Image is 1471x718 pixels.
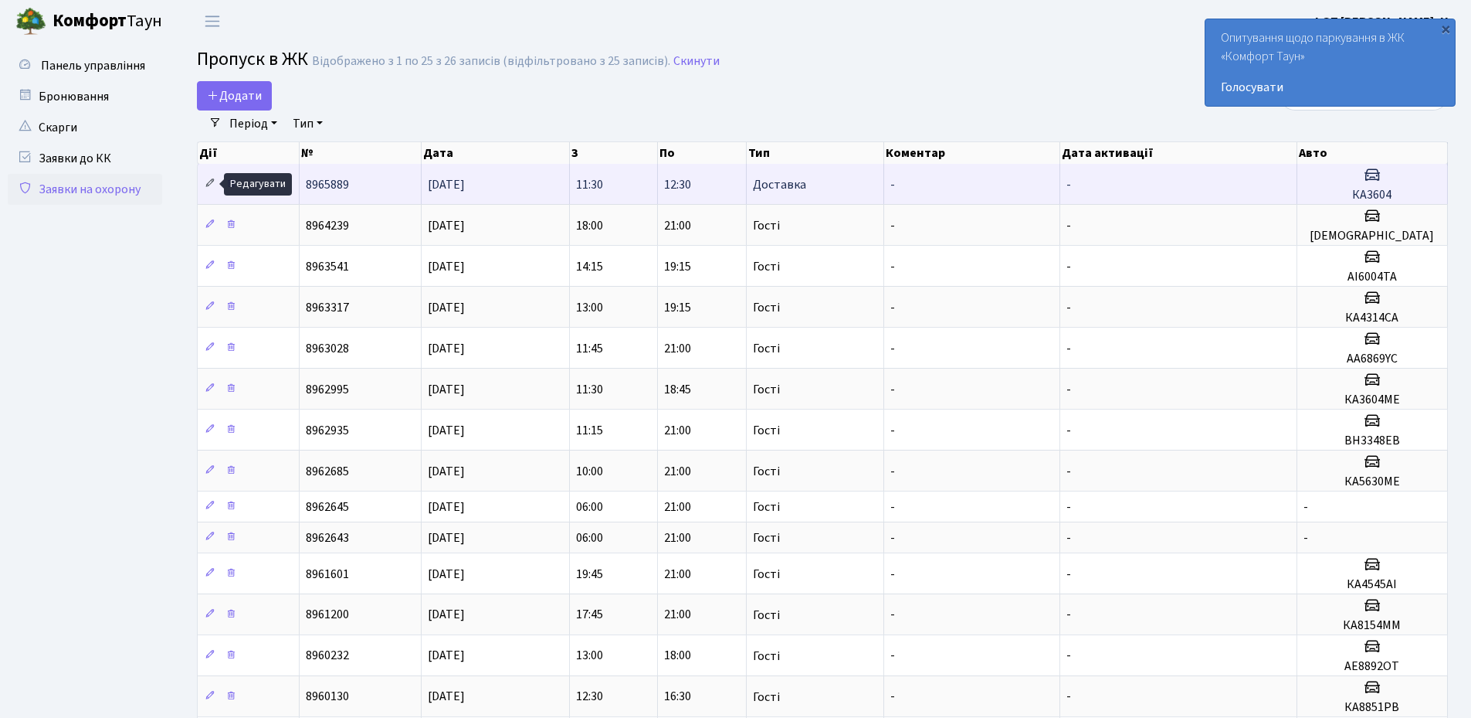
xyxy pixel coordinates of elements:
h5: КА5630МЕ [1303,475,1441,489]
span: 8962643 [306,529,349,546]
span: - [890,217,895,234]
span: 8960232 [306,648,349,665]
a: Період [223,111,283,137]
h5: АА6869YC [1303,352,1441,366]
a: Скинути [673,54,720,69]
span: Гості [753,260,780,273]
th: Авто [1297,142,1448,164]
div: Редагувати [224,173,292,196]
b: ФОП [PERSON_NAME]. Н. [1312,13,1452,30]
span: - [1303,499,1308,516]
span: 06:00 [576,529,603,546]
span: - [890,299,895,316]
span: - [890,648,895,665]
span: - [890,607,895,624]
span: Панель управління [41,57,145,74]
div: Опитування щодо паркування в ЖК «Комфорт Таун» [1205,19,1455,106]
span: [DATE] [428,381,465,398]
h5: АІ6004ТА [1303,270,1441,284]
span: [DATE] [428,499,465,516]
span: 12:30 [664,176,691,193]
span: Гості [753,532,780,544]
button: Переключити навігацію [193,9,232,34]
img: logo.png [15,6,46,37]
span: 21:00 [664,340,691,357]
span: - [1066,607,1071,624]
th: Тип [747,142,884,164]
a: Голосувати [1221,78,1439,97]
span: - [1066,422,1071,439]
span: 13:00 [576,299,603,316]
h5: КА8851РВ [1303,700,1441,715]
span: - [1303,529,1308,546]
span: 13:00 [576,648,603,665]
span: Гості [753,501,780,513]
span: - [890,566,895,583]
th: Коментар [884,142,1060,164]
span: 18:00 [576,217,603,234]
span: Гості [753,383,780,396]
span: - [1066,499,1071,516]
span: 8962645 [306,499,349,516]
span: [DATE] [428,566,465,583]
span: 06:00 [576,499,603,516]
span: 8965889 [306,176,349,193]
th: Дата активації [1060,142,1297,164]
span: - [1066,217,1071,234]
span: 8962685 [306,463,349,480]
span: - [1066,381,1071,398]
h5: КА3604 [1303,188,1441,202]
a: Заявки на охорону [8,174,162,205]
h5: [DEMOGRAPHIC_DATA] [1303,229,1441,243]
span: 21:00 [664,463,691,480]
span: Гості [753,650,780,662]
h5: ВН3348ЕВ [1303,434,1441,448]
span: - [1066,566,1071,583]
span: [DATE] [428,422,465,439]
div: × [1438,21,1453,36]
span: - [1066,299,1071,316]
span: 8963028 [306,340,349,357]
span: Доставка [753,179,806,191]
th: Дата [422,142,570,164]
span: Гості [753,301,780,314]
span: Гості [753,342,780,355]
span: [DATE] [428,299,465,316]
span: 19:45 [576,566,603,583]
th: З [570,142,658,164]
a: ФОП [PERSON_NAME]. Н. [1312,12,1452,31]
span: - [890,258,895,275]
span: - [1066,463,1071,480]
span: 10:00 [576,463,603,480]
span: - [890,381,895,398]
span: - [1066,529,1071,546]
span: 14:15 [576,258,603,275]
span: 8961601 [306,566,349,583]
span: 19:15 [664,299,691,316]
h5: КА4314СА [1303,311,1441,325]
span: [DATE] [428,258,465,275]
span: [DATE] [428,176,465,193]
span: 8963541 [306,258,349,275]
span: - [1066,340,1071,357]
span: - [1066,258,1071,275]
a: Заявки до КК [8,143,162,174]
span: Гості [753,691,780,703]
span: - [1066,689,1071,706]
span: Гості [753,424,780,437]
span: Гості [753,609,780,621]
span: 11:30 [576,176,603,193]
span: 8964239 [306,217,349,234]
span: 18:00 [664,648,691,665]
a: Додати [197,81,272,111]
span: [DATE] [428,529,465,546]
span: Пропуск в ЖК [197,46,308,73]
span: 18:45 [664,381,691,398]
span: 17:45 [576,607,603,624]
span: 8962995 [306,381,349,398]
span: 11:30 [576,381,603,398]
span: - [890,499,895,516]
span: [DATE] [428,607,465,624]
span: - [1066,176,1071,193]
span: Додати [207,87,262,104]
